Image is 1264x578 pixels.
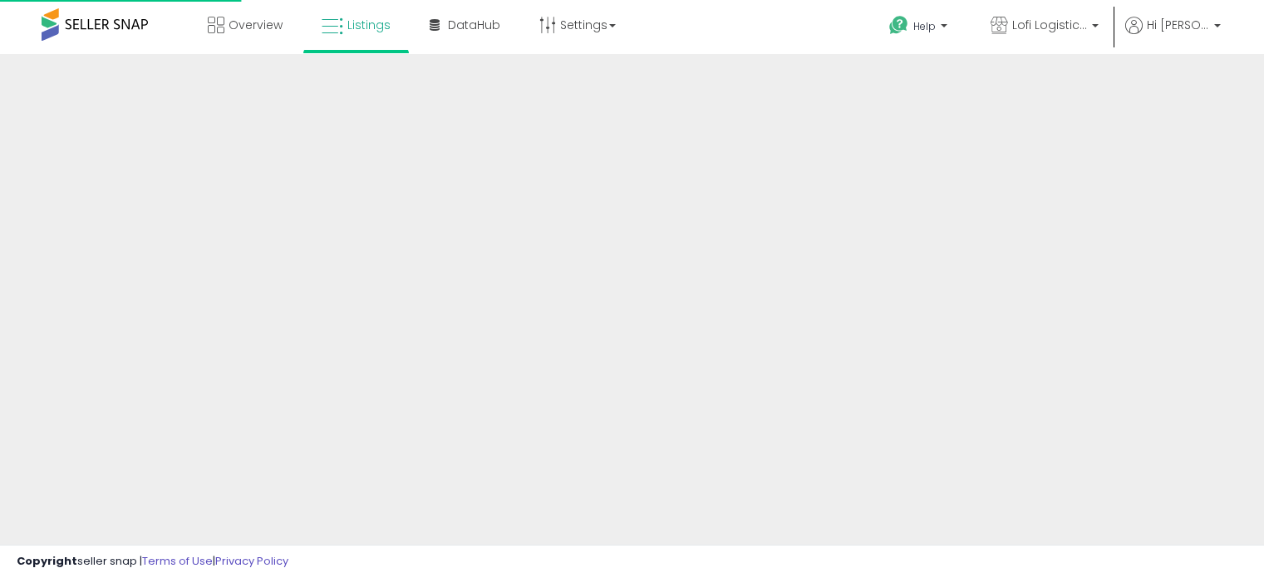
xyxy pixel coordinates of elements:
a: Hi [PERSON_NAME] [1125,17,1221,54]
span: Lofi Logistics LLC [1012,17,1087,33]
a: Terms of Use [142,553,213,569]
i: Get Help [888,15,909,36]
div: seller snap | | [17,554,288,570]
span: Help [913,19,936,33]
a: Help [876,2,964,54]
span: DataHub [448,17,500,33]
span: Overview [229,17,283,33]
span: Hi [PERSON_NAME] [1147,17,1209,33]
a: Privacy Policy [215,553,288,569]
strong: Copyright [17,553,77,569]
span: Listings [347,17,391,33]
